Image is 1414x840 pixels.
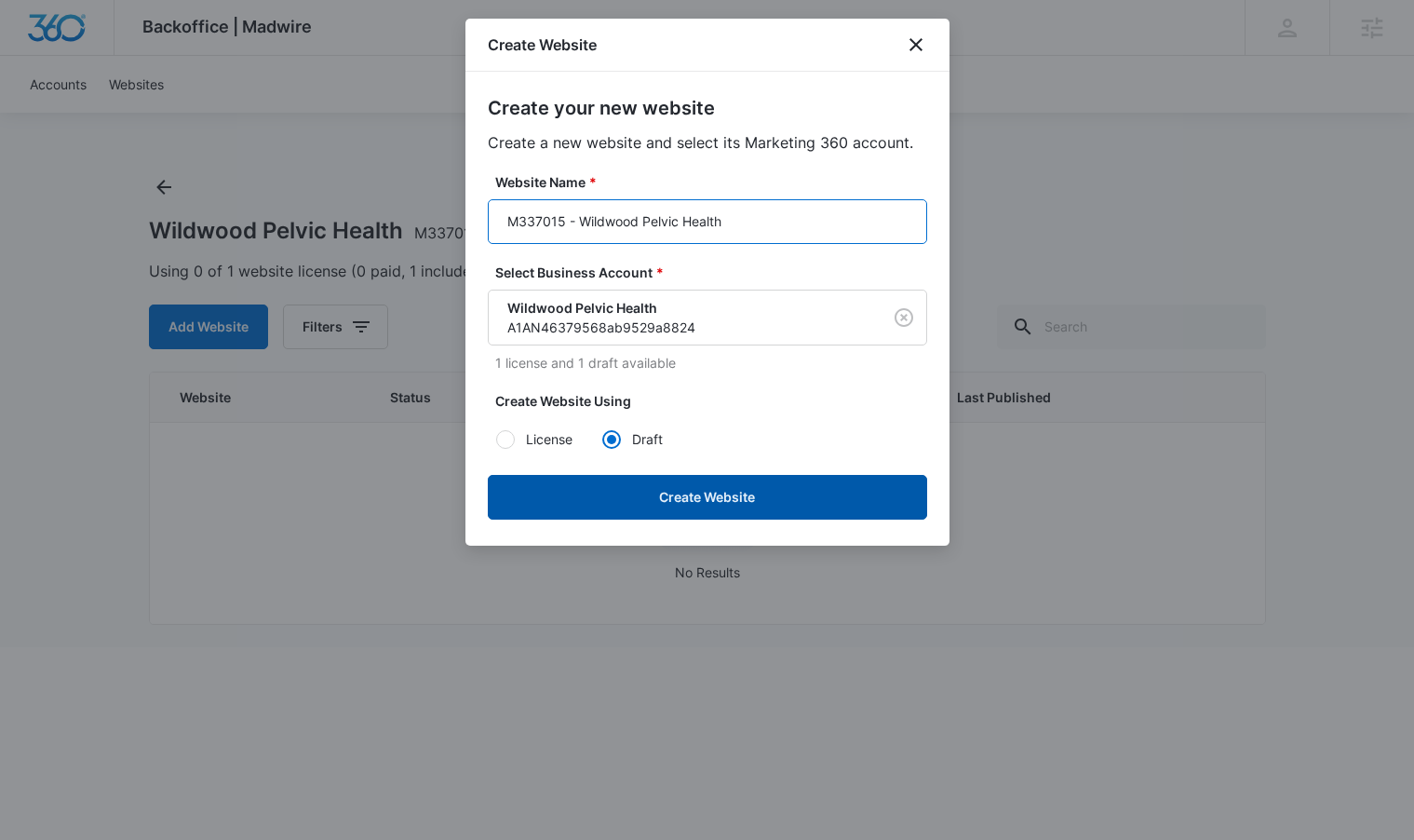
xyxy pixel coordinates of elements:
[495,263,935,282] label: Select Business Account
[507,298,855,318] p: Wildwood Pelvic Health
[889,303,919,332] button: Clear
[488,94,927,122] h2: Create your new website
[495,429,601,449] label: License
[488,475,927,520] button: Create Website
[495,391,935,411] label: Create Website Using
[495,172,935,192] label: Website Name
[601,429,707,449] label: Draft
[905,34,927,56] button: close
[488,131,927,154] p: Create a new website and select its Marketing 360 account.
[488,34,597,56] h1: Create Website
[495,353,927,373] p: 1 license and 1 draft available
